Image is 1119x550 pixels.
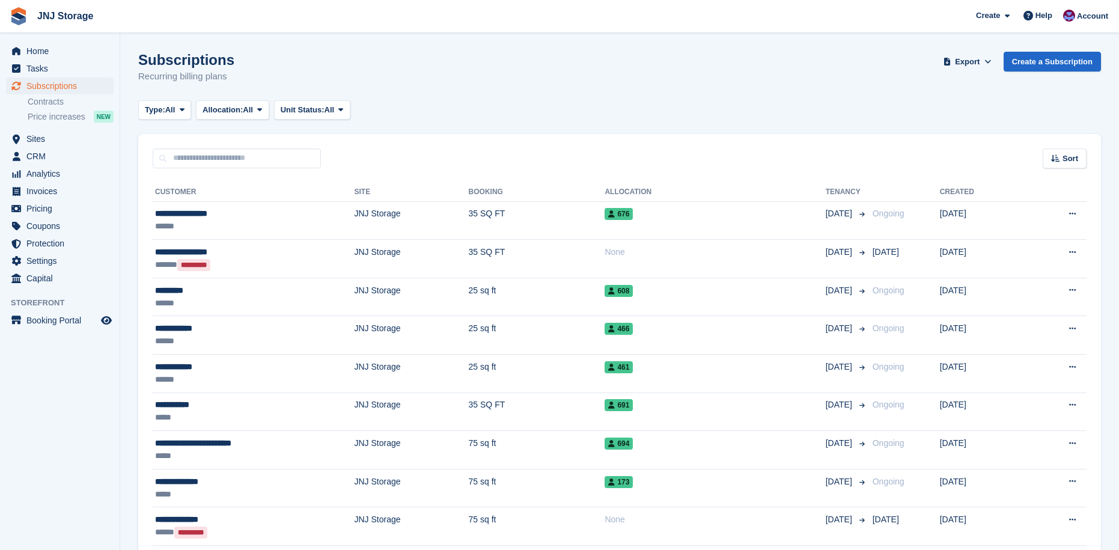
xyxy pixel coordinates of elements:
a: menu [6,43,114,60]
span: Pricing [26,200,99,217]
td: JNJ Storage [355,431,469,469]
a: menu [6,235,114,252]
td: 25 sq ft [469,278,605,316]
span: Ongoing [873,362,904,371]
span: All [165,104,175,116]
span: Coupons [26,218,99,234]
a: JNJ Storage [32,6,98,26]
div: None [605,513,825,526]
td: [DATE] [940,278,1025,316]
span: [DATE] [826,284,855,297]
td: JNJ Storage [355,355,469,393]
span: 466 [605,323,633,335]
span: Protection [26,235,99,252]
th: Customer [153,183,355,202]
a: menu [6,312,114,329]
span: Ongoing [873,323,904,333]
span: Analytics [26,165,99,182]
a: menu [6,130,114,147]
div: None [605,246,825,258]
span: Capital [26,270,99,287]
span: Sites [26,130,99,147]
a: menu [6,200,114,217]
td: [DATE] [940,201,1025,240]
span: [DATE] [873,247,899,257]
a: menu [6,148,114,165]
td: [DATE] [940,355,1025,393]
th: Site [355,183,469,202]
span: Booking Portal [26,312,99,329]
a: menu [6,60,114,77]
a: menu [6,218,114,234]
td: 35 SQ FT [469,240,605,278]
a: menu [6,165,114,182]
a: Create a Subscription [1004,52,1101,72]
td: JNJ Storage [355,507,469,546]
span: Invoices [26,183,99,200]
td: 25 sq ft [469,316,605,355]
span: [DATE] [826,207,855,220]
span: Type: [145,104,165,116]
span: Subscriptions [26,78,99,94]
a: Contracts [28,96,114,108]
span: Create [976,10,1000,22]
img: stora-icon-8386f47178a22dfd0bd8f6a31ec36ba5ce8667c1dd55bd0f319d3a0aa187defe.svg [10,7,28,25]
span: Ongoing [873,438,904,448]
span: 461 [605,361,633,373]
td: JNJ Storage [355,316,469,355]
a: menu [6,183,114,200]
a: menu [6,270,114,287]
span: [DATE] [826,361,855,373]
span: All [243,104,253,116]
th: Tenancy [826,183,868,202]
td: [DATE] [940,393,1025,431]
button: Allocation: All [196,100,269,120]
td: 75 sq ft [469,469,605,507]
button: Unit Status: All [274,100,350,120]
span: [DATE] [826,513,855,526]
span: [DATE] [826,475,855,488]
span: CRM [26,148,99,165]
td: 35 SQ FT [469,201,605,240]
span: Sort [1063,153,1078,165]
td: [DATE] [940,316,1025,355]
td: [DATE] [940,469,1025,507]
span: Storefront [11,297,120,309]
span: 676 [605,208,633,220]
span: Settings [26,252,99,269]
th: Booking [469,183,605,202]
a: menu [6,78,114,94]
td: JNJ Storage [355,240,469,278]
span: Ongoing [873,400,904,409]
span: All [325,104,335,116]
span: 691 [605,399,633,411]
span: Ongoing [873,286,904,295]
span: 173 [605,476,633,488]
span: Tasks [26,60,99,77]
span: [DATE] [826,437,855,450]
td: 75 sq ft [469,507,605,546]
div: NEW [94,111,114,123]
span: Price increases [28,111,85,123]
a: Price increases NEW [28,110,114,123]
span: 608 [605,285,633,297]
td: 35 SQ FT [469,393,605,431]
td: 25 sq ft [469,355,605,393]
span: [DATE] [826,246,855,258]
span: Allocation: [203,104,243,116]
span: Ongoing [873,209,904,218]
span: [DATE] [826,399,855,411]
button: Export [941,52,994,72]
span: Ongoing [873,477,904,486]
span: [DATE] [873,515,899,524]
td: 75 sq ft [469,431,605,469]
a: menu [6,252,114,269]
td: JNJ Storage [355,469,469,507]
span: [DATE] [826,322,855,335]
th: Created [940,183,1025,202]
td: JNJ Storage [355,201,469,240]
span: 694 [605,438,633,450]
th: Allocation [605,183,825,202]
td: JNJ Storage [355,393,469,431]
span: Export [955,56,980,68]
